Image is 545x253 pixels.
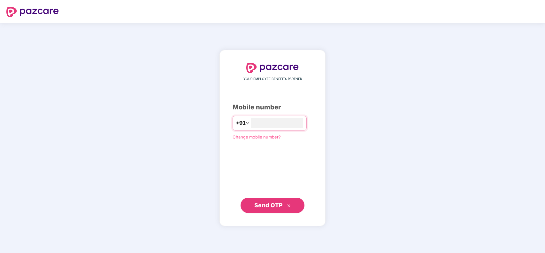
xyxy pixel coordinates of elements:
span: YOUR EMPLOYEE BENEFITS PARTNER [243,76,302,82]
a: Change mobile number? [233,134,281,139]
img: logo [6,7,59,17]
div: Mobile number [233,102,312,112]
span: down [246,121,249,125]
button: Send OTPdouble-right [241,198,304,213]
span: Send OTP [254,202,283,209]
span: +91 [236,119,246,127]
img: logo [246,63,299,73]
span: double-right [287,204,291,208]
